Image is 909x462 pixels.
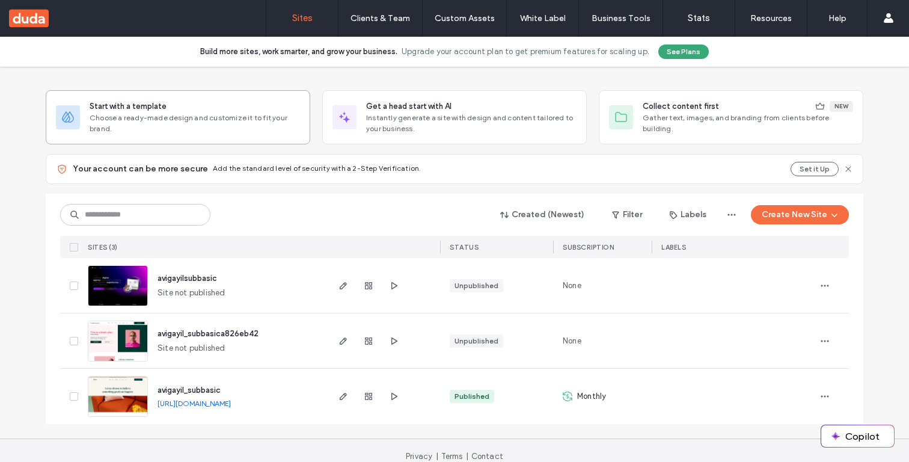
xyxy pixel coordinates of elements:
span: SUBSCRIPTION [563,243,614,251]
span: | [466,452,468,461]
label: Stats [688,13,710,23]
a: Privacy [406,452,432,461]
button: Labels [659,205,717,224]
div: Published [454,391,489,402]
div: Unpublished [454,280,498,291]
span: Gather text, images, and branding from clients before building. [643,112,853,134]
button: Filter [600,205,654,224]
span: Build more sites, work smarter, and grow your business. [200,46,397,58]
div: Collect content firstNewGather text, images, and branding from clients before building. [599,90,863,144]
span: Monthly [577,390,606,402]
a: avigayil_subbasica826eb42 [158,329,259,338]
a: [URL][DOMAIN_NAME] [158,399,231,408]
button: Copilot [821,425,894,447]
label: Clients & Team [350,13,410,23]
span: Get a head start with AI [366,100,451,112]
div: Get a head start with AIInstantly generate a site with design and content tailored to your business. [322,90,587,144]
span: Start with a template [90,100,167,112]
span: | [436,452,438,461]
span: Site not published [158,342,225,354]
span: Choose a ready-made design and customize it to fit your brand. [90,112,300,134]
span: Add the standard level of security with a 2-Step Verification. [213,164,421,173]
span: None [563,280,581,292]
span: STATUS [450,243,479,251]
span: Upgrade your account plan to get premium features for scaling up. [402,46,649,58]
span: None [563,335,581,347]
div: Start with a templateChoose a ready-made design and customize it to fit your brand. [46,90,310,144]
button: Create New Site [751,205,849,224]
span: Your account can be more secure [73,163,208,175]
button: Created (Newest) [490,205,595,224]
label: Help [828,13,846,23]
label: Business Tools [592,13,650,23]
a: Terms [441,452,463,461]
span: SITES (3) [88,243,118,251]
a: avigayil_subbasic [158,386,221,395]
span: Instantly generate a site with design and content tailored to your business. [366,112,577,134]
div: Unpublished [454,336,498,346]
button: See Plans [658,45,709,59]
button: Set it Up [791,162,839,176]
span: Site not published [158,287,225,299]
span: LABELS [661,243,686,251]
label: White Label [520,13,566,23]
label: Resources [750,13,792,23]
label: Sites [292,13,313,23]
span: Collect content first [643,100,719,112]
a: avigayilsubbasic [158,274,217,283]
div: New [830,101,853,112]
label: Custom Assets [435,13,495,23]
a: Contact [471,452,503,461]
